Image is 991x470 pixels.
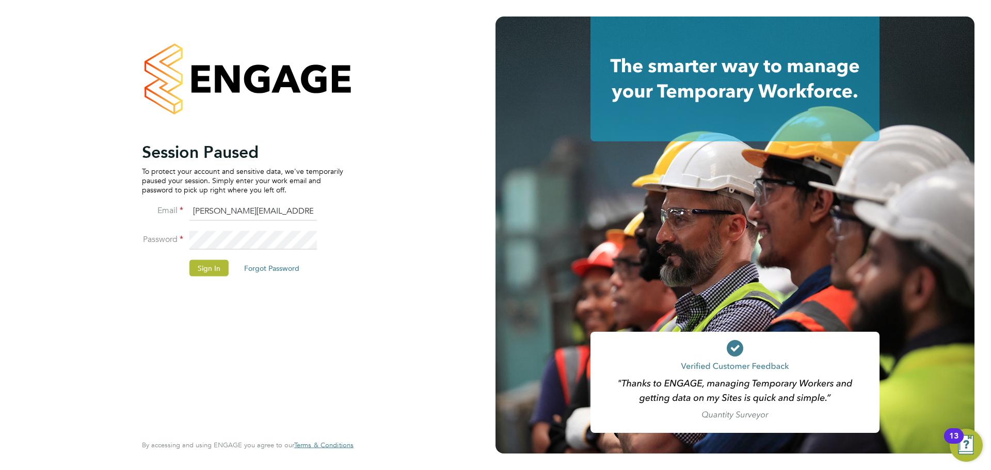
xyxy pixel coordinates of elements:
button: Forgot Password [236,260,308,276]
span: By accessing and using ENGAGE you agree to our [142,441,354,449]
h2: Session Paused [142,141,343,162]
a: Terms & Conditions [294,441,354,449]
label: Password [142,234,183,245]
button: Sign In [189,260,229,276]
label: Email [142,205,183,216]
p: To protect your account and sensitive data, we've temporarily paused your session. Simply enter y... [142,166,343,195]
button: Open Resource Center, 13 new notifications [950,429,983,462]
input: Enter your work email... [189,202,317,221]
div: 13 [949,436,958,449]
